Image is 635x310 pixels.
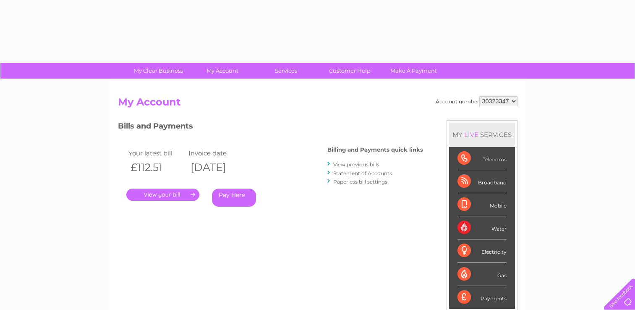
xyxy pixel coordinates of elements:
[126,159,187,176] th: £112.51
[333,170,392,176] a: Statement of Accounts
[212,189,256,207] a: Pay Here
[118,120,423,135] h3: Bills and Payments
[333,161,379,168] a: View previous bills
[124,63,193,79] a: My Clear Business
[457,147,507,170] div: Telecoms
[457,263,507,286] div: Gas
[315,63,384,79] a: Customer Help
[118,96,517,112] h2: My Account
[457,286,507,309] div: Payments
[457,239,507,263] div: Electricity
[188,63,257,79] a: My Account
[186,159,247,176] th: [DATE]
[379,63,448,79] a: Make A Payment
[457,216,507,239] div: Water
[251,63,321,79] a: Services
[436,96,517,106] div: Account number
[186,147,247,159] td: Invoice date
[333,179,387,185] a: Paperless bill settings
[126,189,199,201] a: .
[457,170,507,193] div: Broadband
[327,147,423,153] h4: Billing and Payments quick links
[449,123,515,147] div: MY SERVICES
[463,131,480,139] div: LIVE
[126,147,187,159] td: Your latest bill
[457,193,507,216] div: Mobile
